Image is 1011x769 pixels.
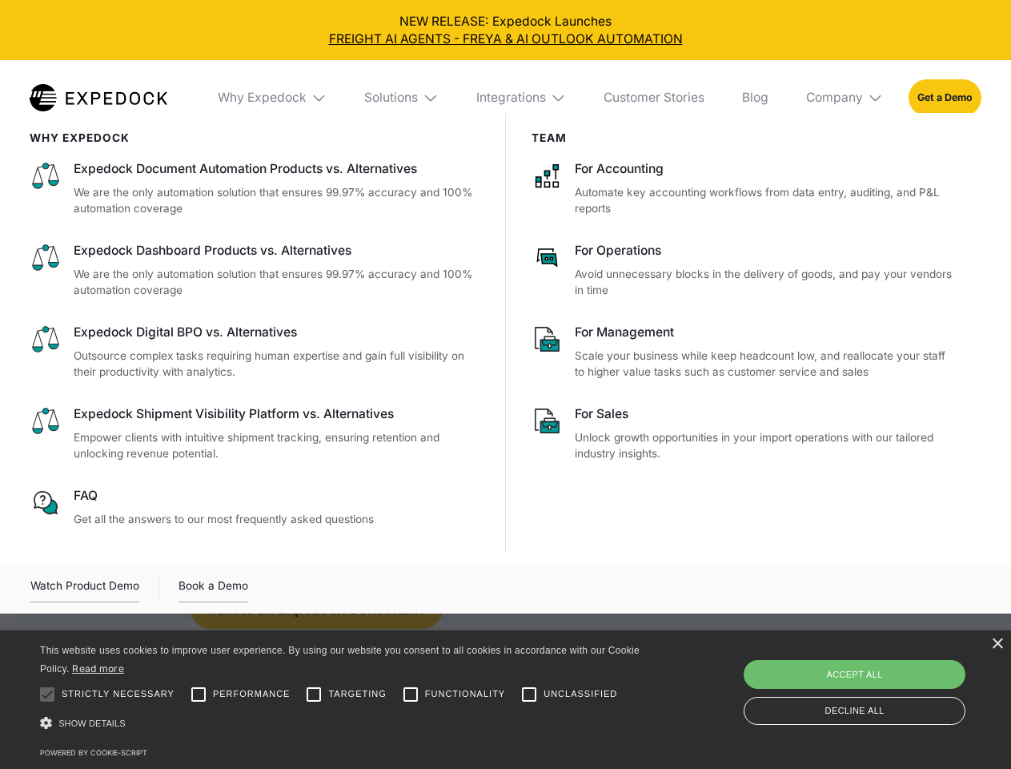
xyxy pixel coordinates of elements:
div: For Management [575,324,956,341]
div: Expedock Digital BPO vs. Alternatives [74,324,480,341]
p: Avoid unnecessary blocks in the delivery of goods, and pay your vendors in time [575,266,956,299]
div: For Accounting [575,160,956,178]
a: For ManagementScale your business while keep headcount low, and reallocate your staff to higher v... [532,324,957,380]
span: Unclassified [544,687,617,701]
p: Scale your business while keep headcount low, and reallocate your staff to higher value tasks suc... [575,348,956,380]
span: Strictly necessary [62,687,175,701]
a: Get a Demo [909,79,981,115]
a: FAQGet all the answers to our most frequently asked questions [30,487,480,527]
div: Watch Product Demo [30,577,139,602]
a: FREIGHT AI AGENTS - FREYA & AI OUTLOOK AUTOMATION [13,30,999,48]
iframe: Chat Widget [744,596,1011,769]
a: For OperationsAvoid unnecessary blocks in the delivery of goods, and pay your vendors in time [532,242,957,299]
a: Read more [72,662,124,674]
div: Company [806,90,863,106]
span: Performance [213,687,291,701]
p: Automate key accounting workflows from data entry, auditing, and P&L reports [575,184,956,217]
p: Empower clients with intuitive shipment tracking, ensuring retention and unlocking revenue potent... [74,429,480,462]
div: FAQ [74,487,480,505]
a: Expedock Digital BPO vs. AlternativesOutsource complex tasks requiring human expertise and gain f... [30,324,480,380]
a: Book a Demo [179,577,248,602]
div: For Sales [575,405,956,423]
a: Expedock Dashboard Products vs. AlternativesWe are the only automation solution that ensures 99.9... [30,242,480,299]
span: This website uses cookies to improve user experience. By using our website you consent to all coo... [40,645,640,674]
div: Why Expedock [205,60,339,135]
a: Expedock Document Automation Products vs. AlternativesWe are the only automation solution that en... [30,160,480,217]
div: Integrations [463,60,579,135]
a: Expedock Shipment Visibility Platform vs. AlternativesEmpower clients with intuitive shipment tra... [30,405,480,462]
div: Expedock Shipment Visibility Platform vs. Alternatives [74,405,480,423]
p: Outsource complex tasks requiring human expertise and gain full visibility on their productivity ... [74,348,480,380]
div: Team [532,131,957,144]
div: Company [793,60,896,135]
div: For Operations [575,242,956,260]
a: Customer Stories [591,60,716,135]
a: Blog [729,60,780,135]
a: For AccountingAutomate key accounting workflows from data entry, auditing, and P&L reports [532,160,957,217]
div: Expedock Document Automation Products vs. Alternatives [74,160,480,178]
a: For SalesUnlock growth opportunities in your import operations with our tailored industry insights. [532,405,957,462]
span: Functionality [425,687,505,701]
a: Powered by cookie-script [40,748,147,757]
div: WHy Expedock [30,131,480,144]
span: Show details [58,719,126,728]
p: Get all the answers to our most frequently asked questions [74,511,480,528]
a: open lightbox [30,577,139,602]
span: Targeting [328,687,386,701]
p: We are the only automation solution that ensures 99.97% accuracy and 100% automation coverage [74,266,480,299]
div: Integrations [476,90,546,106]
p: Unlock growth opportunities in your import operations with our tailored industry insights. [575,429,956,462]
div: Why Expedock [218,90,307,106]
div: Solutions [364,90,418,106]
div: Solutions [352,60,451,135]
div: Expedock Dashboard Products vs. Alternatives [74,242,480,260]
p: We are the only automation solution that ensures 99.97% accuracy and 100% automation coverage [74,184,480,217]
div: NEW RELEASE: Expedock Launches [13,13,999,48]
div: Show details [40,713,645,735]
